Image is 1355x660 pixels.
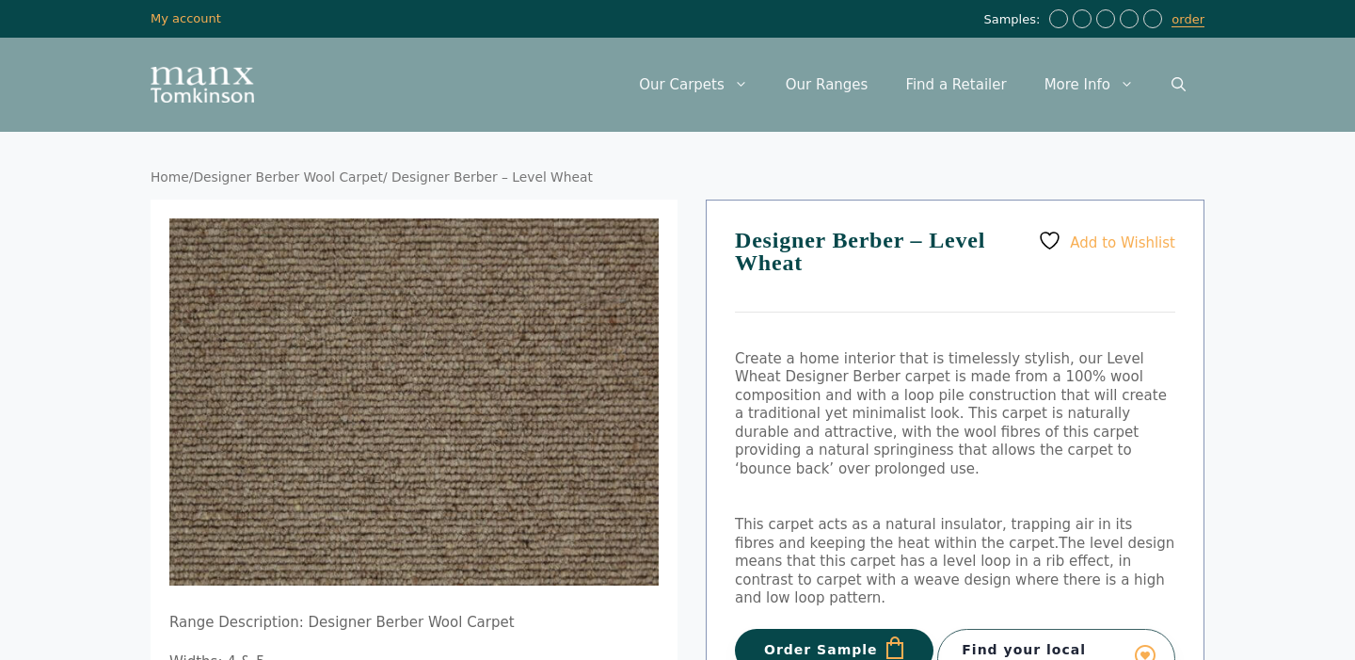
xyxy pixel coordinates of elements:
[735,229,1175,313] h1: Designer Berber – Level Wheat
[735,350,1167,477] span: Create a home interior that is timelessly stylish, our Level Wheat Designer Berber carpet is made...
[169,614,659,633] p: Range Description: Designer Berber Wool Carpet
[620,56,1204,113] nav: Primary
[193,169,382,185] a: Designer Berber Wool Carpet
[983,12,1044,28] span: Samples:
[886,56,1025,113] a: Find a Retailer
[1026,56,1153,113] a: More Info
[151,67,254,103] img: Manx Tomkinson
[1153,56,1204,113] a: Open Search Bar
[1038,229,1175,252] a: Add to Wishlist
[151,169,1204,186] nav: Breadcrumb
[735,535,1174,607] span: The level design means that this carpet has a level loop in a rib effect, in contrast to carpet w...
[151,11,221,25] a: My account
[620,56,767,113] a: Our Carpets
[767,56,887,113] a: Our Ranges
[1172,12,1204,27] a: order
[151,169,189,185] a: Home
[1070,233,1175,250] span: Add to Wishlist
[735,516,1132,552] span: This carpet acts as a natural insulator, trapping air in its fibres and keeping the heat within t...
